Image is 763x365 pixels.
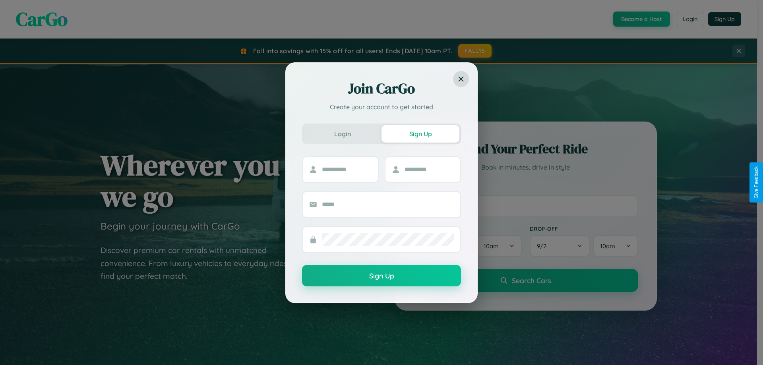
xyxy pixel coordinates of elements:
div: Give Feedback [753,166,759,199]
p: Create your account to get started [302,102,461,112]
button: Sign Up [302,265,461,286]
h2: Join CarGo [302,79,461,98]
button: Login [304,125,381,143]
button: Sign Up [381,125,459,143]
